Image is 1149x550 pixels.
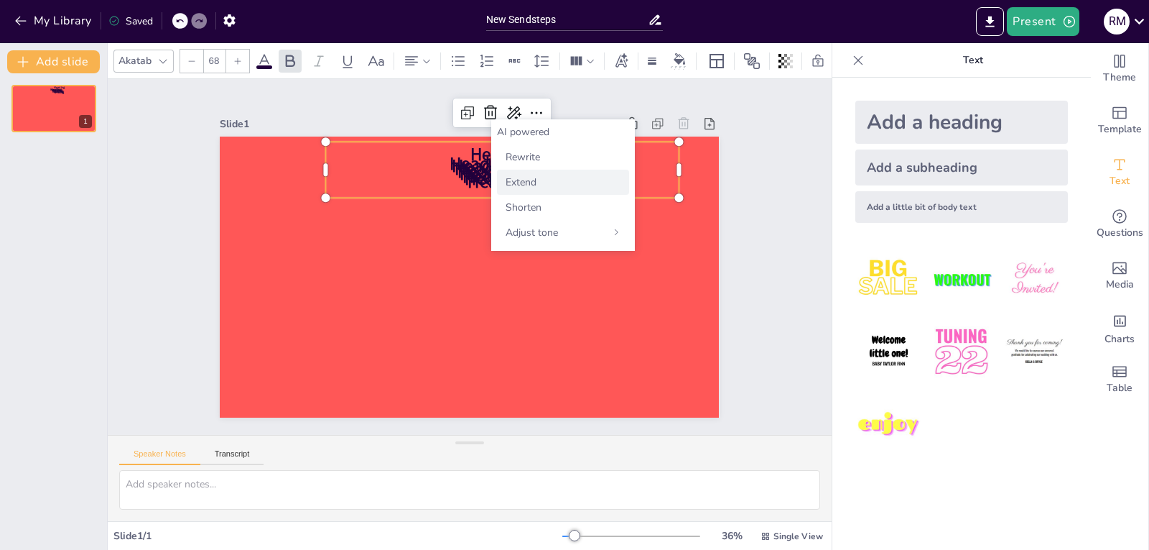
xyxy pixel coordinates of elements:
[1106,277,1134,293] span: Media
[743,52,760,70] span: Position
[928,318,995,385] img: 5.jpeg
[11,9,98,32] button: My Library
[506,201,541,214] span: Shorten
[200,449,264,465] button: Transcript
[705,50,728,73] div: Layout
[1107,380,1132,396] span: Table
[1104,7,1130,36] button: r m
[1091,302,1148,354] div: Add charts and graphs
[220,117,564,131] div: Slide 1
[1091,43,1148,95] div: Change the overall theme
[644,50,660,73] div: Border settings
[1104,331,1135,347] span: Charts
[773,531,823,542] span: Single View
[1001,318,1068,385] img: 6.jpeg
[1091,250,1148,302] div: Add images, graphics, shapes or video
[1007,7,1079,36] button: Present
[1001,246,1068,313] img: 3.jpeg
[855,191,1068,223] div: Add a little bit of body text
[610,50,632,73] div: Text effects
[1103,70,1136,86] span: Theme
[116,51,154,70] div: Akatab
[470,142,534,167] span: Heading
[486,9,648,30] input: Insert title
[1091,95,1148,147] div: Add ready made slides
[1091,147,1148,198] div: Add text boxes
[855,246,922,313] img: 1.jpeg
[976,7,1004,36] button: Export to PowerPoint
[7,50,100,73] button: Add slide
[108,14,153,28] div: Saved
[79,115,92,128] div: 1
[1091,198,1148,250] div: Get real-time input from your audience
[1098,122,1142,137] span: Template
[669,53,690,68] div: Background color
[11,85,96,132] div: 1
[855,318,922,385] img: 4.jpeg
[928,246,995,313] img: 2.jpeg
[1110,173,1130,189] span: Text
[119,449,200,465] button: Speaker Notes
[715,529,749,543] div: 36 %
[113,529,562,543] div: Slide 1 / 1
[870,43,1076,78] p: Text
[855,150,1068,185] div: Add a subheading
[506,150,540,164] span: Rewrite
[1104,9,1130,35] div: r m
[855,101,1068,144] div: Add a heading
[497,125,629,139] div: AI powered
[54,86,65,90] span: Heading
[1091,354,1148,405] div: Add a table
[1097,225,1143,241] span: Questions
[855,392,922,459] img: 7.jpeg
[506,226,558,239] span: Adjust tone
[566,50,598,73] div: Column Count
[506,175,536,189] span: Extend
